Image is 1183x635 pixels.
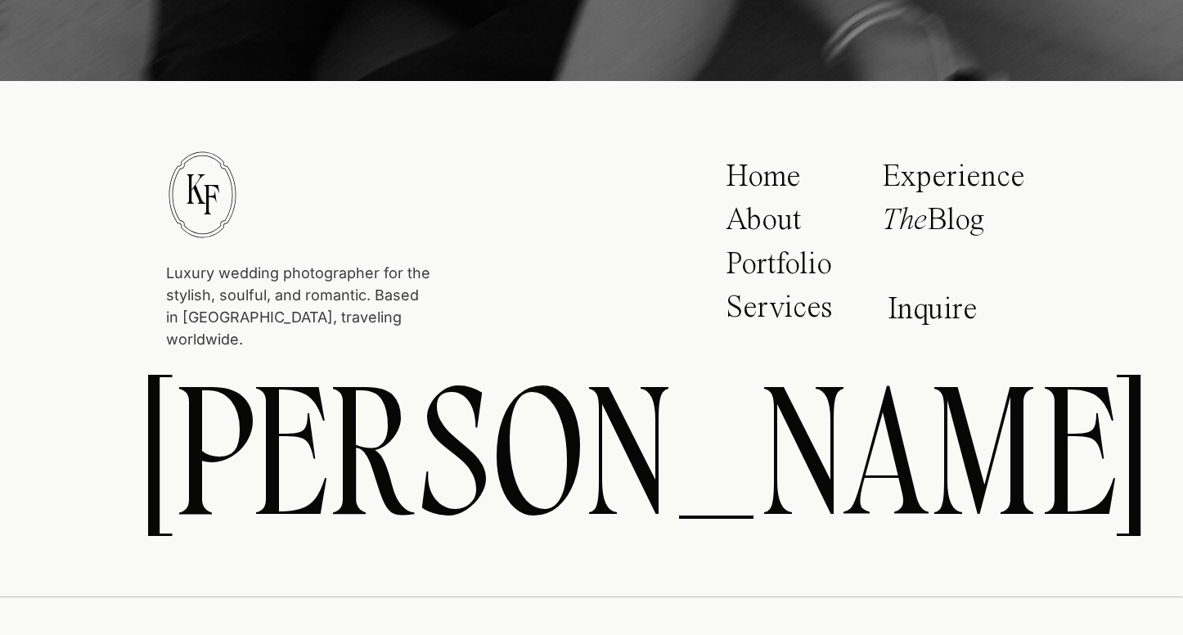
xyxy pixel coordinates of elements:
a: Home [726,161,812,202]
p: Luxury wedding photographer for the stylish, soulful, and romantic. Based in [GEOGRAPHIC_DATA], t... [166,262,430,333]
a: [PERSON_NAME] [141,358,1042,551]
a: Services [726,292,839,333]
a: Portfolio [726,249,843,290]
a: Inquire [888,294,987,331]
a: Experience [882,161,1025,197]
p: Blog [882,205,1015,245]
p: F [191,179,231,216]
a: About [726,205,822,245]
p: K [186,169,205,205]
i: The [882,205,927,236]
a: TheBlog [882,205,1015,245]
